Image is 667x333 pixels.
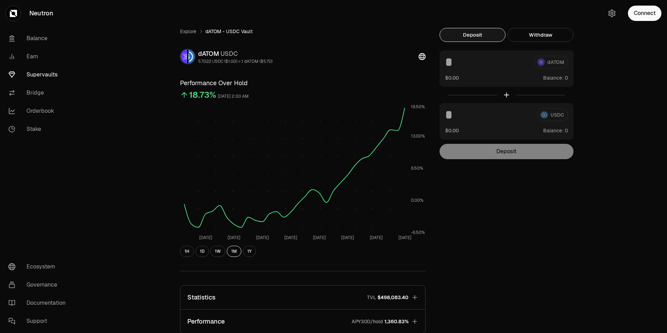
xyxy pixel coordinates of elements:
[3,102,75,120] a: Orderbook
[180,286,425,309] button: StatisticsTVL$498,083.40
[628,6,661,21] button: Connect
[3,276,75,294] a: Governance
[3,66,75,84] a: Supervaults
[445,74,459,81] button: $0.00
[3,258,75,276] a: Ecosystem
[3,47,75,66] a: Earn
[370,235,383,240] tspan: [DATE]
[205,28,253,35] span: dATOM - USDC Vault
[180,28,196,35] a: Explore
[384,318,409,325] span: 1,360.83%
[187,293,216,302] p: Statistics
[367,294,376,301] p: TVL
[180,78,426,88] h3: Performance Over Hold
[411,133,425,139] tspan: 13.00%
[543,127,563,134] span: Balance:
[210,246,225,257] button: 1W
[188,50,195,64] img: USDC Logo
[3,312,75,330] a: Support
[440,28,505,42] button: Deposit
[411,198,424,203] tspan: 0.00%
[398,235,411,240] tspan: [DATE]
[243,246,256,257] button: 1Y
[220,50,238,58] span: USDC
[227,235,240,240] tspan: [DATE]
[411,104,425,110] tspan: 19.50%
[508,28,574,42] button: Withdraw
[411,165,423,171] tspan: 6.50%
[313,235,326,240] tspan: [DATE]
[181,50,187,64] img: dATOM Logo
[377,294,409,301] span: $498,083.40
[180,28,426,35] nav: breadcrumb
[189,89,216,101] div: 18.73%
[199,235,212,240] tspan: [DATE]
[180,246,194,257] button: 1H
[256,235,269,240] tspan: [DATE]
[411,230,425,235] tspan: -6.50%
[3,29,75,47] a: Balance
[218,92,249,101] div: [DATE] 2:00 AM
[3,120,75,138] a: Stake
[198,59,272,64] div: 5.7022 USDC ($1.00) = 1 dATOM ($5.70)
[352,318,383,325] p: APY30D/hold
[187,317,225,326] p: Performance
[445,127,459,134] button: $0.00
[195,246,209,257] button: 1D
[3,294,75,312] a: Documentation
[3,84,75,102] a: Bridge
[543,74,563,81] span: Balance:
[341,235,354,240] tspan: [DATE]
[198,49,272,59] div: dATOM
[227,246,241,257] button: 1M
[284,235,297,240] tspan: [DATE]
